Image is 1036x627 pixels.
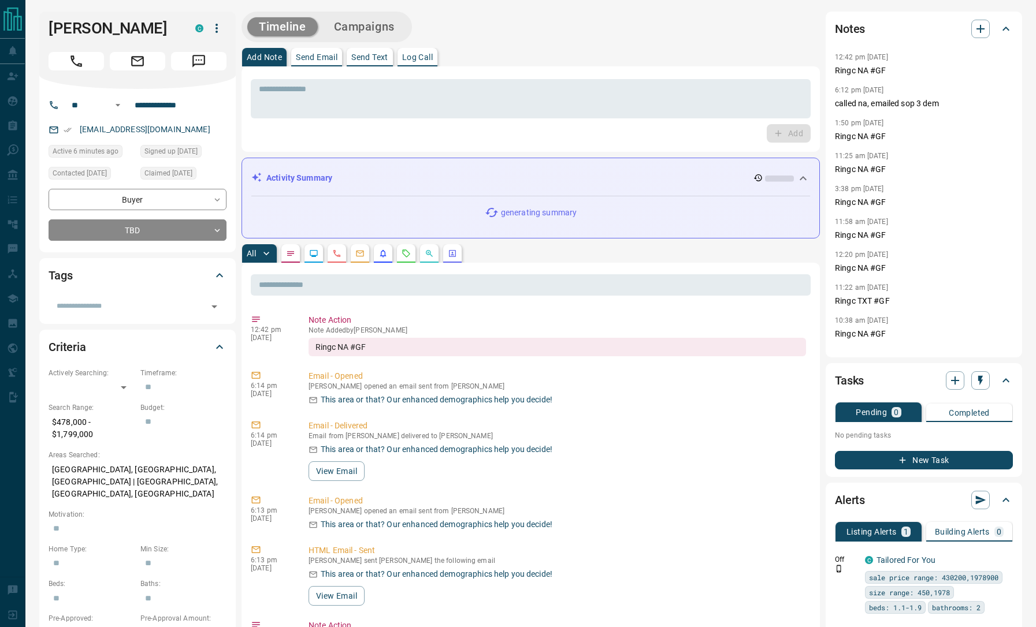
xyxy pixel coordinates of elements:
p: Ringc NA #GF [835,262,1013,274]
div: TBD [49,219,226,241]
p: Building Alerts [935,528,990,536]
span: Claimed [DATE] [144,167,192,179]
p: Ringc NA #GF [835,196,1013,208]
p: 6:12 pm [DATE] [835,86,884,94]
p: Ringc TXT #GF [835,295,1013,307]
svg: Listing Alerts [378,249,388,258]
svg: Agent Actions [448,249,457,258]
p: Pre-Approval Amount: [140,613,226,624]
p: 3:38 pm [DATE] [835,185,884,193]
p: [DATE] [251,564,291,572]
svg: Requests [402,249,411,258]
div: Tags [49,262,226,289]
p: Pending [856,408,887,416]
svg: Emails [355,249,365,258]
svg: Opportunities [425,249,434,258]
p: HTML Email - Sent [309,544,806,557]
svg: Calls [332,249,341,258]
div: Wed Aug 13 2025 [49,167,135,183]
p: 12:20 pm [DATE] [835,251,888,259]
p: 1:50 pm [DATE] [835,119,884,127]
p: Note Action [309,314,806,326]
h2: Tasks [835,371,864,390]
h1: [PERSON_NAME] [49,19,178,38]
p: [GEOGRAPHIC_DATA], [GEOGRAPHIC_DATA], [GEOGRAPHIC_DATA] | [GEOGRAPHIC_DATA], [GEOGRAPHIC_DATA], [... [49,460,226,503]
p: Activity Summary [266,172,332,184]
button: Campaigns [322,17,406,36]
p: Home Type: [49,544,135,554]
span: Contacted [DATE] [53,167,107,179]
p: Motivation: [49,509,226,520]
p: 11:25 am [DATE] [835,152,888,160]
button: Open [111,98,125,112]
a: [EMAIL_ADDRESS][DOMAIN_NAME] [80,125,210,134]
p: [PERSON_NAME] opened an email sent from [PERSON_NAME] [309,507,806,515]
button: Timeline [247,17,318,36]
div: Sun Jun 22 2025 [140,145,226,161]
p: Log Call [402,53,433,61]
svg: Push Notification Only [835,565,843,573]
p: Pre-Approved: [49,613,135,624]
div: Tasks [835,367,1013,394]
p: Note Added by [PERSON_NAME] [309,326,806,334]
button: View Email [309,461,365,481]
p: 9:58 am [DATE] [835,349,884,357]
div: Notes [835,15,1013,43]
p: [DATE] [251,334,291,342]
div: Buyer [49,189,226,210]
p: 6:13 pm [251,506,291,514]
span: Email [110,52,165,70]
p: 1 [904,528,908,536]
h2: Notes [835,20,865,38]
p: [DATE] [251,439,291,447]
p: Email - Delivered [309,420,806,432]
div: condos.ca [865,556,873,564]
svg: Lead Browsing Activity [309,249,318,258]
p: Email - Opened [309,370,806,382]
p: All [247,249,256,257]
p: This area or that? Our enhanced demographics help you decide! [321,394,552,406]
p: $478,000 - $1,799,000 [49,413,135,444]
p: 11:22 am [DATE] [835,283,888,292]
p: Ringc NA #GF [835,229,1013,241]
div: Alerts [835,486,1013,514]
button: View Email [309,586,365,606]
p: Add Note [247,53,282,61]
p: Ringc NA #GF [835,65,1013,77]
p: Send Email [296,53,337,61]
div: Sat Aug 16 2025 [49,145,135,161]
p: Actively Searching: [49,368,135,378]
p: generating summary [501,207,577,219]
p: 10:38 am [DATE] [835,316,888,324]
p: Timeframe: [140,368,226,378]
p: Completed [949,409,990,417]
p: Areas Searched: [49,450,226,460]
span: Signed up [DATE] [144,145,198,157]
p: Send Text [351,53,388,61]
p: 0 [894,408,898,416]
p: Min Size: [140,544,226,554]
span: beds: 1.1-1.9 [869,602,922,613]
p: 6:13 pm [251,556,291,564]
div: Activity Summary [251,167,810,189]
div: Ringc NA #GF [309,338,806,356]
div: Criteria [49,333,226,361]
span: Active 6 minutes ago [53,145,118,157]
p: 11:58 am [DATE] [835,218,888,226]
p: Ringc NA #GF [835,163,1013,176]
p: Baths: [140,579,226,589]
p: Listing Alerts [846,528,897,536]
button: Open [206,298,222,315]
h2: Criteria [49,338,86,356]
p: [DATE] [251,514,291,522]
p: Email - Opened [309,495,806,507]
p: called na, emailed sop 3 dem [835,98,1013,110]
p: [DATE] [251,390,291,398]
p: Ringc NA #GF [835,328,1013,340]
p: [PERSON_NAME] sent [PERSON_NAME] the following email [309,557,806,565]
span: sale price range: 430200,1978900 [869,572,998,583]
p: 12:42 pm [251,326,291,334]
p: 0 [997,528,1001,536]
p: Search Range: [49,402,135,413]
p: This area or that? Our enhanced demographics help you decide! [321,518,552,531]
